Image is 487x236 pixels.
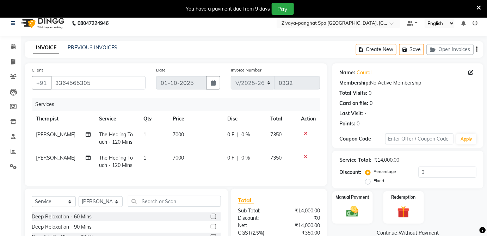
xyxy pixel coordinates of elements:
[339,79,476,87] div: No Active Membership
[343,205,362,219] img: _cash.svg
[339,100,368,107] div: Card on file:
[143,131,146,138] span: 1
[99,155,133,168] span: The Healing Touch - 120 Mins
[173,131,184,138] span: 7000
[339,79,370,87] div: Membership:
[233,222,279,229] div: Net:
[173,155,184,161] span: 7000
[237,154,239,162] span: |
[339,89,367,97] div: Total Visits:
[238,230,251,236] span: CGST
[339,110,363,117] div: Last Visit:
[279,207,325,215] div: ₹14,000.00
[339,69,355,76] div: Name:
[95,111,139,127] th: Service
[335,194,369,200] label: Manual Payment
[78,13,109,33] b: 08047224946
[357,120,359,128] div: 0
[279,215,325,222] div: ₹0
[241,131,250,138] span: 0 %
[51,76,146,89] input: Search by Name/Mobile/Email/Code
[156,67,166,73] label: Date
[233,207,279,215] div: Sub Total:
[143,155,146,161] span: 1
[456,134,476,144] button: Apply
[339,156,371,164] div: Service Total:
[32,223,92,231] div: Deep Relaxation - 90 Mins
[339,120,355,128] div: Points:
[399,44,424,55] button: Save
[227,131,234,138] span: 0 F
[374,156,399,164] div: ₹14,000.00
[32,98,325,111] div: Services
[252,230,263,236] span: 2.5%
[297,111,320,127] th: Action
[270,155,282,161] span: 7350
[374,168,396,175] label: Percentage
[369,89,371,97] div: 0
[392,194,416,200] label: Redemption
[36,155,75,161] span: [PERSON_NAME]
[370,100,372,107] div: 0
[357,69,371,76] a: Coural
[223,111,266,127] th: Disc
[139,111,168,127] th: Qty
[364,110,366,117] div: -
[18,13,66,33] img: logo
[68,44,117,51] a: PREVIOUS INVOICES
[186,5,270,13] div: You have a payment due from 9 days
[374,178,384,184] label: Fixed
[339,169,361,176] div: Discount:
[32,213,92,221] div: Deep Relaxation - 60 Mins
[32,111,95,127] th: Therapist
[385,133,454,144] input: Enter Offer / Coupon Code
[270,131,282,138] span: 7350
[427,44,474,55] button: Open Invoices
[227,154,234,162] span: 0 F
[233,215,279,222] div: Discount:
[241,154,250,162] span: 0 %
[237,131,239,138] span: |
[128,196,221,207] input: Search or Scan
[279,222,325,229] div: ₹14,000.00
[266,111,297,127] th: Total
[231,67,261,73] label: Invoice Number
[272,3,294,15] button: Pay
[33,42,59,54] a: INVOICE
[36,131,75,138] span: [PERSON_NAME]
[339,135,385,143] div: Coupon Code
[32,67,43,73] label: Client
[32,76,51,89] button: +91
[394,205,413,220] img: _gift.svg
[356,44,396,55] button: Create New
[238,197,254,204] span: Total
[168,111,223,127] th: Price
[99,131,133,145] span: The Healing Touch - 120 Mins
